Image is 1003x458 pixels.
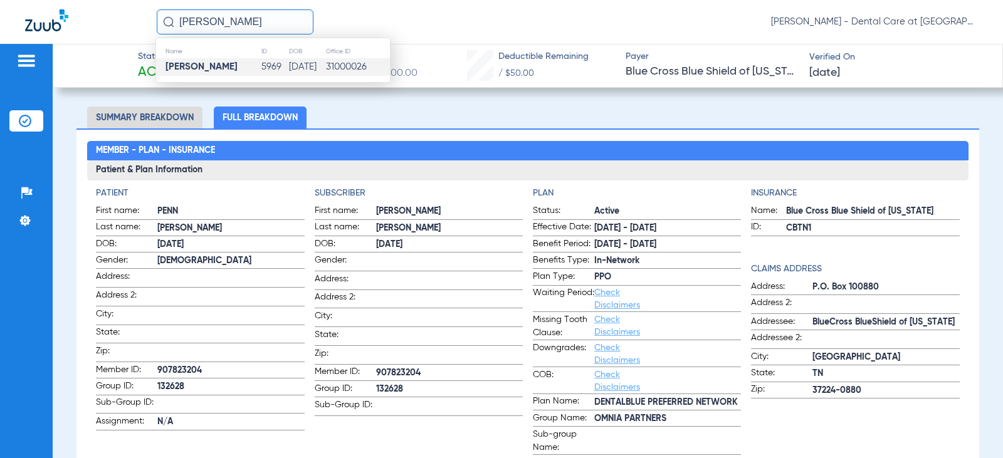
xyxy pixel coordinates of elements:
[498,50,589,63] span: Deductible Remaining
[315,382,376,397] span: Group ID:
[533,270,594,285] span: Plan Type:
[157,9,313,34] input: Search for patients
[87,141,968,161] h2: Member - Plan - Insurance
[812,367,959,380] span: TN
[533,254,594,269] span: Benefits Type:
[315,310,376,326] span: City:
[315,365,376,380] span: Member ID:
[96,396,157,413] span: Sub-Group ID:
[594,315,640,336] a: Check Disclaimers
[138,50,182,63] span: Status
[812,281,959,294] span: P.O. Box 100880
[594,238,741,251] span: [DATE] - [DATE]
[533,428,594,454] span: Sub-group Name:
[533,412,594,427] span: Group Name:
[96,415,157,430] span: Assignment:
[751,187,959,200] h4: Insurance
[812,384,959,397] span: 37224-0880
[325,44,391,58] th: Office ID
[594,343,640,365] a: Check Disclaimers
[157,364,304,377] span: 907823204
[533,341,594,367] span: Downgrades:
[751,383,812,398] span: Zip:
[96,289,157,306] span: Address 2:
[594,254,741,268] span: In-Network
[87,160,968,180] h3: Patient & Plan Information
[498,69,534,78] span: / $50.00
[315,273,376,289] span: Address:
[214,107,307,128] li: Full Breakdown
[163,16,174,28] img: Search Icon
[315,328,376,345] span: State:
[25,9,68,31] img: Zuub Logo
[96,345,157,362] span: Zip:
[157,222,304,235] span: [PERSON_NAME]
[533,368,594,393] span: COB:
[315,187,523,200] h4: Subscriber
[809,65,840,81] span: [DATE]
[626,50,799,63] span: Payer
[812,351,959,364] span: [GEOGRAPHIC_DATA]
[157,415,304,429] span: N/A
[751,315,812,330] span: Addressee:
[315,398,376,415] span: Sub-Group ID:
[96,326,157,343] span: State:
[751,350,812,365] span: City:
[261,58,288,76] td: 5969
[376,205,523,218] span: [PERSON_NAME]
[751,296,812,313] span: Address 2:
[594,412,741,425] span: OMNIA PARTNERS
[315,237,376,252] span: DOB:
[376,367,523,380] span: 907823204
[533,395,594,410] span: Plan Name:
[594,271,741,284] span: PPO
[96,204,157,219] span: First name:
[376,222,523,235] span: [PERSON_NAME]
[96,254,157,269] span: Gender:
[157,238,304,251] span: [DATE]
[96,187,304,200] h4: Patient
[812,316,959,329] span: BlueCross BlueShield of [US_STATE]
[96,380,157,395] span: Group ID:
[594,288,640,310] a: Check Disclaimers
[87,107,202,128] li: Summary Breakdown
[533,221,594,236] span: Effective Date:
[751,331,812,348] span: Addressee 2:
[376,238,523,251] span: [DATE]
[376,383,523,396] span: 132628
[786,205,959,218] span: Blue Cross Blue Shield of [US_STATE]
[594,396,741,409] span: DENTALBLUE PREFERRED NETWORK
[771,16,978,28] span: [PERSON_NAME] - Dental Care at [GEOGRAPHIC_DATA]
[533,286,594,311] span: Waiting Period:
[751,204,786,219] span: Name:
[96,221,157,236] span: Last name:
[751,367,812,382] span: State:
[157,254,304,268] span: [DEMOGRAPHIC_DATA]
[165,62,238,71] strong: [PERSON_NAME]
[809,51,982,64] span: Verified On
[594,205,741,218] span: Active
[315,204,376,219] span: First name:
[533,187,741,200] h4: Plan
[138,64,182,81] span: Active
[156,44,261,58] th: Name
[594,370,640,392] a: Check Disclaimers
[751,280,812,295] span: Address:
[325,58,391,76] td: 31000026
[533,237,594,252] span: Benefit Period:
[315,254,376,271] span: Gender:
[751,263,959,276] h4: Claims Address
[533,204,594,219] span: Status:
[594,222,741,235] span: [DATE] - [DATE]
[16,53,36,68] img: hamburger-icon
[751,221,786,236] span: ID:
[157,380,304,393] span: 132628
[533,313,594,340] span: Missing Tooth Clause:
[96,308,157,325] span: City:
[288,58,325,76] td: [DATE]
[786,222,959,235] span: CBTN1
